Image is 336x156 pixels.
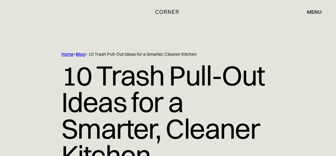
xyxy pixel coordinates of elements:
a: home [156,8,179,16]
div: menu [301,6,322,17]
div: > > 10 Trash Pull-Out Ideas for a Smarter, Cleaner Kitchen [61,51,275,57]
a: Blog [76,51,85,57]
div: menu [307,9,322,14]
a: Home [61,51,73,57]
